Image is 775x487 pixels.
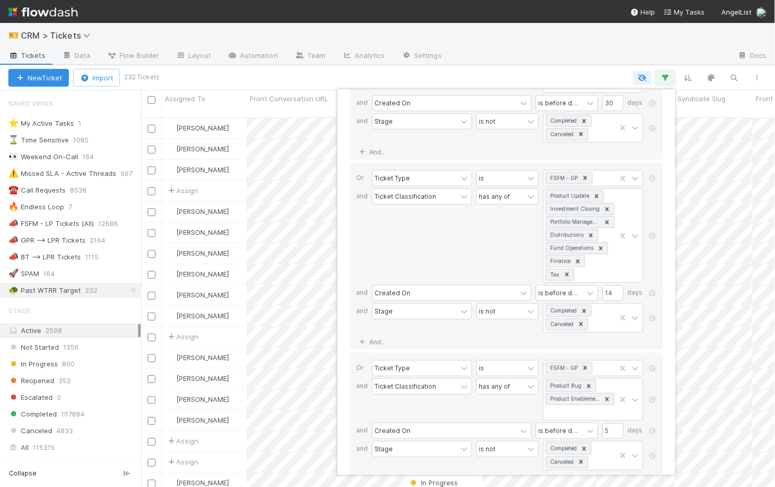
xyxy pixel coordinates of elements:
[547,191,591,201] div: Product Update
[547,115,578,126] div: Completed
[374,173,410,183] div: Ticket Type
[479,306,495,316] div: is not
[374,116,393,126] div: Stage
[547,443,578,454] div: Completed
[374,382,436,391] div: Ticket Classification
[374,363,410,373] div: Ticket Type
[374,306,393,316] div: Stage
[547,363,579,374] div: FSFM - GP
[374,426,410,435] div: Created On
[479,382,510,391] div: has any of
[356,285,372,303] div: and
[547,269,561,280] div: Tax
[538,98,581,108] div: is before days ago
[547,457,575,468] div: Canceled
[538,288,581,298] div: is before days ago
[538,426,581,435] div: is before days ago
[356,170,372,188] div: Or
[479,363,484,373] div: is
[356,303,372,335] div: and
[547,256,572,267] div: Finance
[356,423,372,441] div: and
[547,129,575,140] div: Canceled
[547,243,595,254] div: Fund Operations
[479,116,495,126] div: is not
[356,113,372,145] div: and
[374,192,436,201] div: Ticket Classification
[547,204,601,215] div: Investment Closing
[374,288,410,298] div: Created On
[547,319,575,330] div: Canceled
[547,230,585,241] div: Distributions
[356,188,372,285] div: and
[374,98,410,108] div: Created On
[627,285,643,301] div: days
[479,444,495,454] div: is not
[356,335,389,350] a: And..
[356,360,372,378] div: Or
[356,145,389,160] a: And..
[479,192,510,201] div: has any of
[356,378,372,423] div: and
[627,423,643,439] div: days
[479,173,484,183] div: is
[627,95,643,111] div: days
[356,95,372,113] div: and
[547,394,601,405] div: Product Enablement
[547,173,579,184] div: FSFM - GP
[547,381,583,391] div: Product Bug
[547,217,601,228] div: Portfolio Management
[356,441,372,472] div: and
[374,444,393,454] div: Stage
[547,305,578,316] div: Completed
